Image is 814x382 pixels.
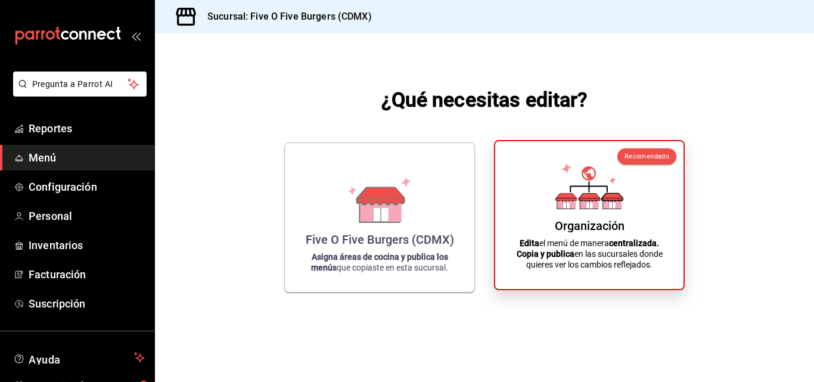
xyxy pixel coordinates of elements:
strong: Asigna áreas de cocina y publica los menús [311,252,448,272]
button: Pregunta a Parrot AI [13,72,147,97]
div: Organización [555,219,625,233]
strong: Copia y publica [517,249,574,259]
span: Facturación [29,266,145,282]
span: Suscripción [29,296,145,312]
span: Menú [29,150,145,166]
span: Reportes [29,120,145,136]
span: Ayuda [29,350,129,365]
strong: centralizada. [609,238,659,248]
span: Pregunta a Parrot AI [32,78,128,91]
span: Recomendado [625,153,669,160]
p: el menú de manera en las sucursales donde quieres ver los cambios reflejados. [509,238,669,270]
span: Configuración [29,179,145,195]
strong: Edita [520,238,539,248]
span: Inventarios [29,237,145,253]
div: Five O Five Burgers (CDMX) [306,232,454,247]
h3: Sucursal: Five O Five Burgers (CDMX) [198,10,372,24]
p: que copiaste en esta sucursal. [299,251,460,273]
span: Personal [29,208,145,224]
a: Pregunta a Parrot AI [8,86,147,99]
h1: ¿Qué necesitas editar? [381,85,588,114]
button: open_drawer_menu [131,31,141,41]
